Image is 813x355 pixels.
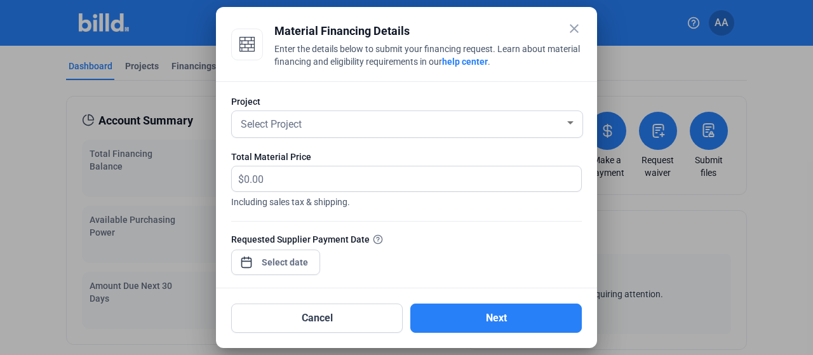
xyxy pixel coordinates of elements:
[274,22,582,40] div: Material Financing Details
[567,21,582,36] mat-icon: close
[231,192,582,208] span: Including sales tax & shipping.
[240,250,253,262] button: Open calendar
[442,57,488,67] a: help center
[231,95,582,108] div: Project
[231,151,582,163] div: Total Material Price
[258,255,312,270] input: Select date
[410,304,582,333] button: Next
[231,232,582,246] div: Requested Supplier Payment Date
[274,43,582,70] div: Enter the details below to submit your financing request. Learn about material financing and elig...
[488,57,490,67] span: .
[244,166,567,191] input: 0.00
[231,304,403,333] button: Cancel
[232,166,244,187] span: $
[241,118,302,130] span: Select Project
